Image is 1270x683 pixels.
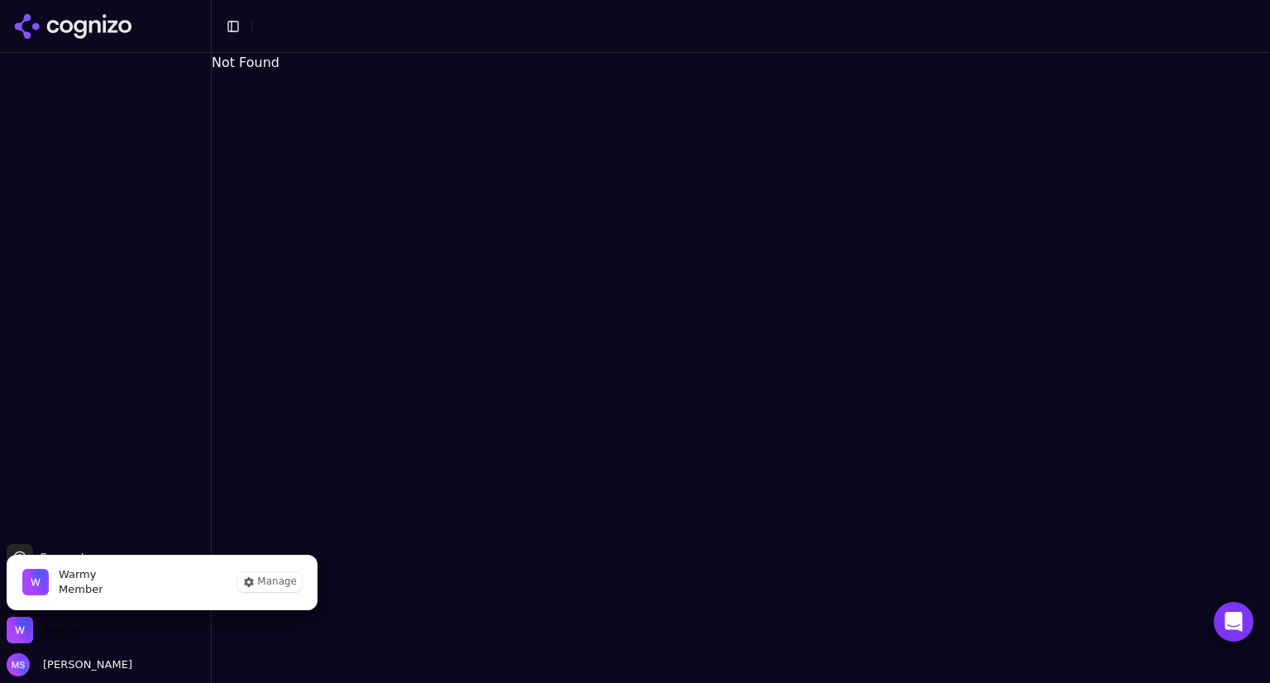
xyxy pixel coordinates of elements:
[7,555,317,610] div: Warmy is active
[36,657,132,672] span: [PERSON_NAME]
[43,623,80,638] span: Warmy
[33,549,85,566] span: Support
[7,653,132,676] button: Open user button
[1214,602,1253,642] div: Open Intercom Messenger
[237,572,302,592] button: Manage
[7,617,80,643] button: Close organization switcher
[212,53,1270,73] p: Not Found
[59,582,103,597] span: Member
[59,567,103,582] span: Warmy
[7,653,30,676] img: Maria Sanchez
[22,569,49,595] img: Warmy
[7,617,33,643] img: Warmy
